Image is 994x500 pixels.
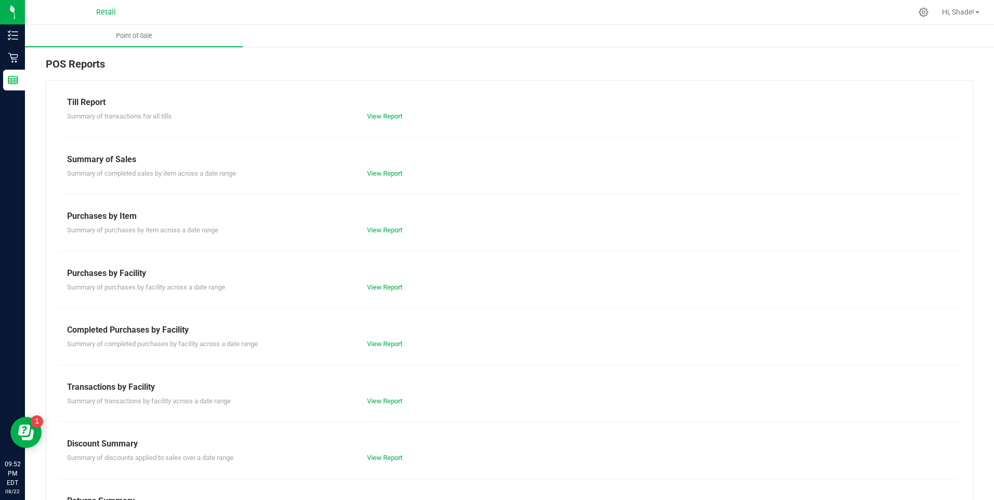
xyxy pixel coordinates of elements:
a: View Report [367,283,402,291]
div: Manage settings [917,7,930,17]
p: 09:52 PM EDT [5,459,20,488]
span: Point of Sale [102,31,166,41]
iframe: Resource center unread badge [31,415,43,428]
div: Purchases by Item [67,210,952,222]
a: View Report [367,454,402,462]
a: Point of Sale [25,25,243,47]
span: Hi, Shade! [942,8,974,16]
div: Discount Summary [67,438,952,450]
div: Completed Purchases by Facility [67,324,952,336]
a: View Report [367,112,402,120]
div: Purchases by Facility [67,267,952,280]
div: POS Reports [46,56,973,80]
span: Summary of purchases by item across a date range [67,226,218,234]
div: Till Report [67,96,952,109]
span: Summary of transactions by facility across a date range [67,397,231,405]
inline-svg: Retail [8,52,18,63]
a: View Report [367,397,402,405]
span: Summary of discounts applied to sales over a date range [67,454,233,462]
span: Summary of completed purchases by facility across a date range [67,340,258,348]
inline-svg: Reports [8,75,18,85]
inline-svg: Inventory [8,30,18,41]
span: Summary of transactions for all tills [67,112,172,120]
span: Summary of completed sales by item across a date range [67,169,236,177]
a: View Report [367,169,402,177]
span: Retail [96,8,116,17]
p: 08/22 [5,488,20,495]
iframe: Resource center [10,417,42,448]
span: Summary of purchases by facility across a date range [67,283,225,291]
div: Transactions by Facility [67,381,952,393]
a: View Report [367,226,402,234]
div: Summary of Sales [67,153,952,166]
a: View Report [367,340,402,348]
